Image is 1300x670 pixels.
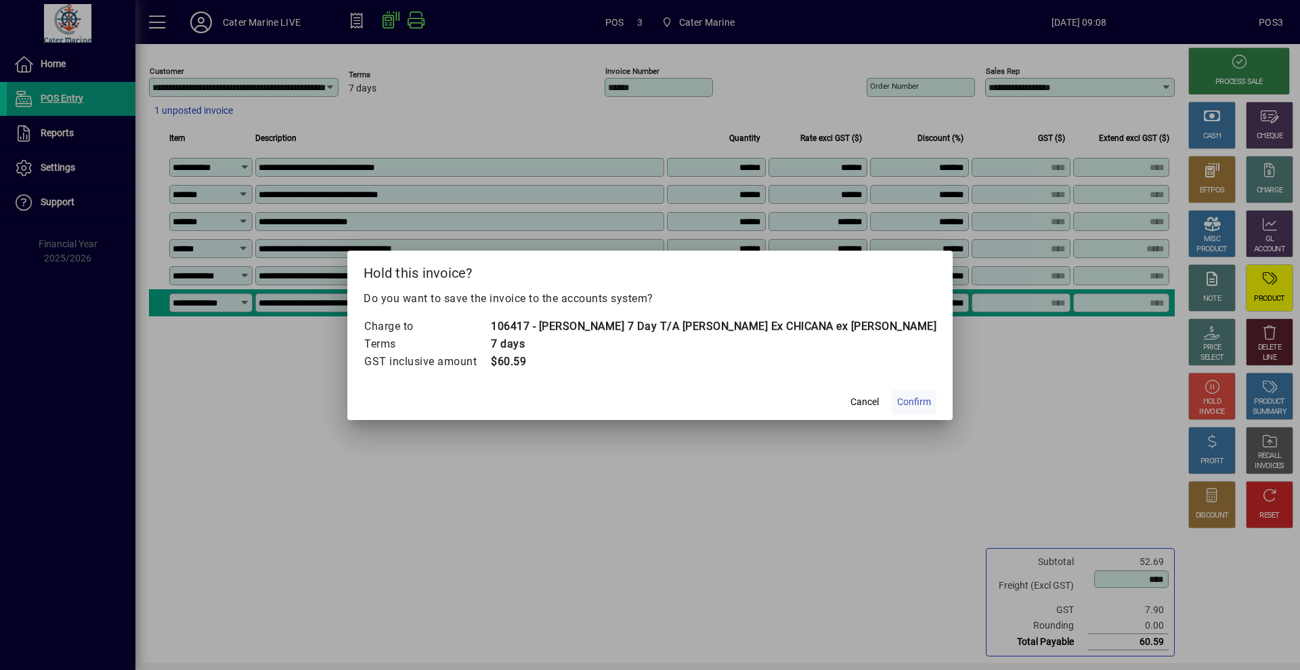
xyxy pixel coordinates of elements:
[364,353,490,371] td: GST inclusive amount
[897,395,931,409] span: Confirm
[364,335,490,353] td: Terms
[850,395,879,409] span: Cancel
[490,335,936,353] td: 7 days
[364,318,490,335] td: Charge to
[892,390,936,415] button: Confirm
[843,390,886,415] button: Cancel
[490,318,936,335] td: 106417 - [PERSON_NAME] 7 Day T/A [PERSON_NAME] Ex CHICANA ex [PERSON_NAME]
[364,291,936,307] p: Do you want to save the invoice to the accounts system?
[490,353,936,371] td: $60.59
[347,251,953,290] h2: Hold this invoice?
